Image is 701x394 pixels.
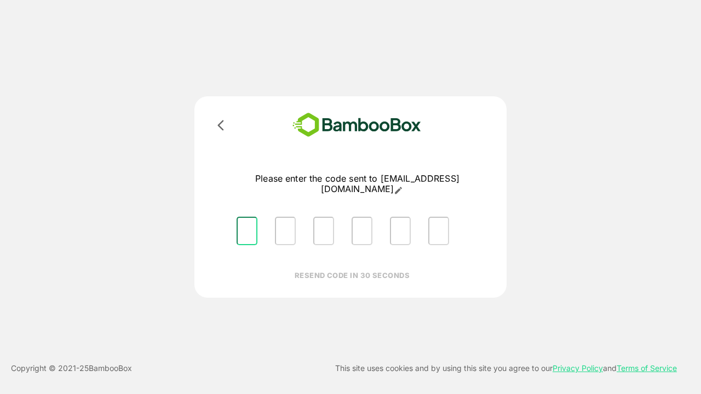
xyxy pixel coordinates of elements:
input: Please enter OTP character 6 [428,217,449,245]
p: Copyright © 2021- 25 BambooBox [11,362,132,375]
a: Privacy Policy [553,363,603,373]
img: bamboobox [277,109,437,141]
input: Please enter OTP character 2 [275,217,296,245]
a: Terms of Service [617,363,677,373]
input: Please enter OTP character 1 [237,217,257,245]
input: Please enter OTP character 3 [313,217,334,245]
input: Please enter OTP character 4 [352,217,372,245]
p: Please enter the code sent to [EMAIL_ADDRESS][DOMAIN_NAME] [228,173,487,195]
p: This site uses cookies and by using this site you agree to our and [335,362,677,375]
input: Please enter OTP character 5 [390,217,411,245]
